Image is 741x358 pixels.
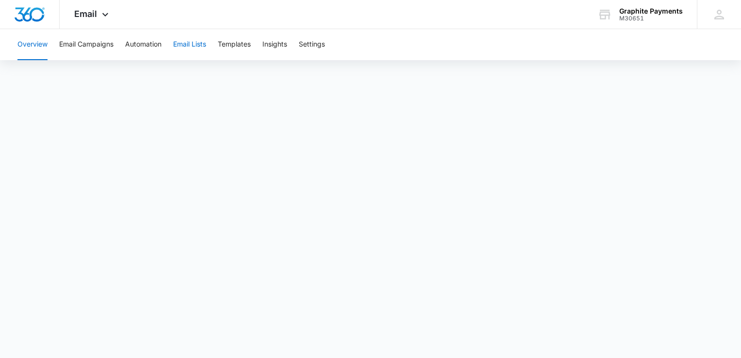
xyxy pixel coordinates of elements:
[262,29,287,60] button: Insights
[299,29,325,60] button: Settings
[173,29,206,60] button: Email Lists
[17,29,48,60] button: Overview
[74,9,97,19] span: Email
[218,29,251,60] button: Templates
[59,29,113,60] button: Email Campaigns
[619,15,683,22] div: account id
[125,29,161,60] button: Automation
[619,7,683,15] div: account name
